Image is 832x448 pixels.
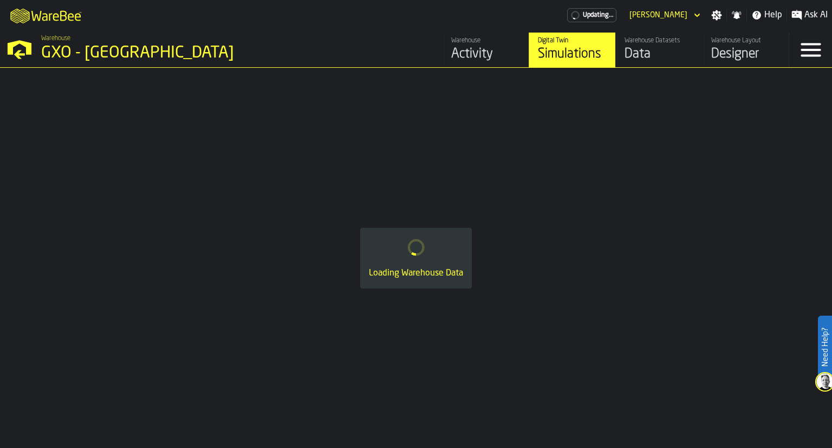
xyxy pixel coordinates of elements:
[707,10,726,21] label: button-toggle-Settings
[727,10,746,21] label: button-toggle-Notifications
[369,267,463,280] div: Loading Warehouse Data
[442,33,529,67] a: link-to-/wh/i/ae0cd702-8cb1-4091-b3be-0aee77957c79/feed/
[819,317,831,377] label: Need Help?
[711,46,780,63] div: Designer
[615,33,702,67] a: link-to-/wh/i/ae0cd702-8cb1-4091-b3be-0aee77957c79/data
[451,37,520,44] div: Warehouse
[804,9,828,22] span: Ask AI
[567,8,616,22] div: Menu Subscription
[747,9,786,22] label: button-toggle-Help
[789,33,832,67] label: button-toggle-Menu
[567,8,616,22] a: link-to-/wh/i/ae0cd702-8cb1-4091-b3be-0aee77957c79/pricing/
[702,33,789,67] a: link-to-/wh/i/ae0cd702-8cb1-4091-b3be-0aee77957c79/designer
[538,37,607,44] div: Digital Twin
[625,9,703,22] div: DropdownMenuValue-Ewan Jones
[711,37,780,44] div: Warehouse Layout
[583,11,614,19] span: Updating...
[764,9,782,22] span: Help
[625,37,693,44] div: Warehouse Datasets
[451,46,520,63] div: Activity
[41,35,70,42] span: Warehouse
[41,43,334,63] div: GXO - [GEOGRAPHIC_DATA]
[625,46,693,63] div: Data
[529,33,615,67] a: link-to-/wh/i/ae0cd702-8cb1-4091-b3be-0aee77957c79/simulations
[787,9,832,22] label: button-toggle-Ask AI
[538,46,607,63] div: Simulations
[629,11,687,20] div: DropdownMenuValue-Ewan Jones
